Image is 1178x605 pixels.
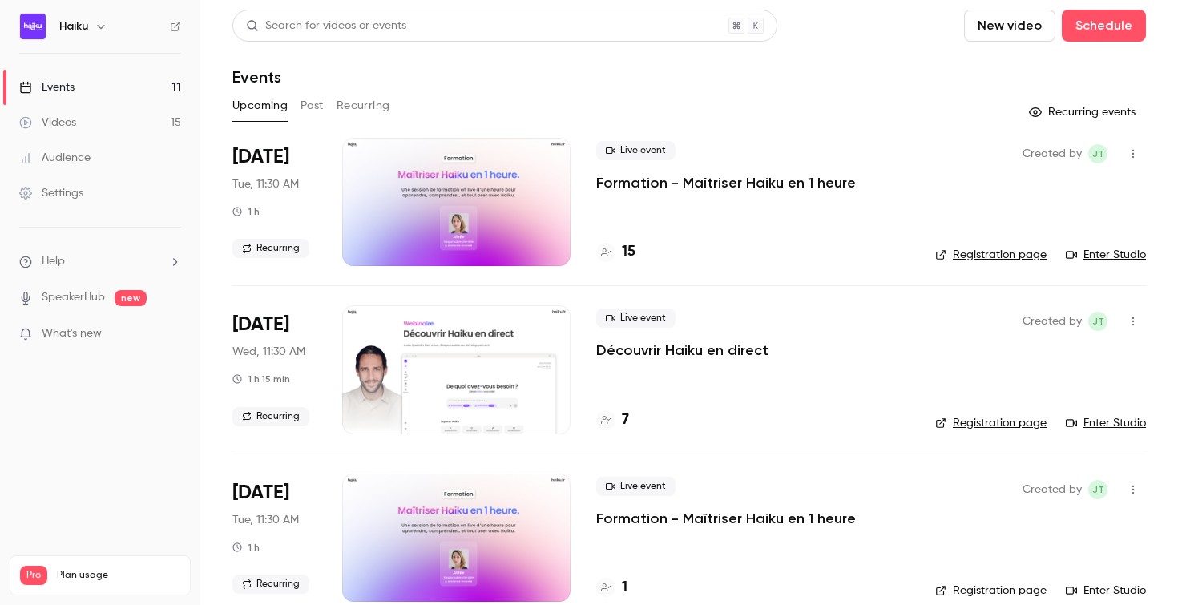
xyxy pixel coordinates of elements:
div: Events [19,79,75,95]
div: Audience [19,150,91,166]
a: Enter Studio [1066,583,1146,599]
button: New video [964,10,1055,42]
h4: 7 [622,409,629,431]
a: Registration page [935,247,1047,263]
li: help-dropdown-opener [19,253,181,270]
h6: Haiku [59,18,88,34]
div: 1 h [232,205,260,218]
span: Tue, 11:30 AM [232,512,299,528]
span: jean Touzet [1088,312,1107,331]
div: 1 h [232,541,260,554]
a: SpeakerHub [42,289,105,306]
button: Recurring events [1022,99,1146,125]
span: Live event [596,309,676,328]
span: Created by [1023,480,1082,499]
span: jean Touzet [1088,144,1107,163]
span: [DATE] [232,480,289,506]
a: Enter Studio [1066,247,1146,263]
span: Created by [1023,144,1082,163]
a: Formation - Maîtriser Haiku en 1 heure [596,173,856,192]
h1: Events [232,67,281,87]
a: Registration page [935,583,1047,599]
a: Enter Studio [1066,415,1146,431]
div: Search for videos or events [246,18,406,34]
span: [DATE] [232,144,289,170]
span: Live event [596,477,676,496]
span: Help [42,253,65,270]
span: new [115,290,147,306]
span: jean Touzet [1088,480,1107,499]
a: Découvrir Haiku en direct [596,341,769,360]
div: Oct 14 Tue, 11:30 AM (Europe/Paris) [232,138,317,266]
button: Schedule [1062,10,1146,42]
span: Pro [20,566,47,585]
span: [DATE] [232,312,289,337]
span: Plan usage [57,569,180,582]
button: Upcoming [232,93,288,119]
a: 15 [596,241,635,263]
span: Recurring [232,575,309,594]
h4: 15 [622,241,635,263]
span: jT [1092,144,1104,163]
span: What's new [42,325,102,342]
span: jT [1092,312,1104,331]
h4: 1 [622,577,627,599]
button: Past [301,93,324,119]
iframe: Noticeable Trigger [162,327,181,341]
div: Settings [19,185,83,201]
span: Created by [1023,312,1082,331]
a: Registration page [935,415,1047,431]
span: Tue, 11:30 AM [232,176,299,192]
img: Haiku [20,14,46,39]
button: Recurring [337,93,390,119]
div: Oct 15 Wed, 11:30 AM (Europe/Paris) [232,305,317,434]
span: jT [1092,480,1104,499]
span: Recurring [232,407,309,426]
span: Live event [596,141,676,160]
span: Wed, 11:30 AM [232,344,305,360]
a: Formation - Maîtriser Haiku en 1 heure [596,509,856,528]
div: 1 h 15 min [232,373,290,385]
div: Videos [19,115,76,131]
div: Oct 21 Tue, 11:30 AM (Europe/Paris) [232,474,317,602]
span: Recurring [232,239,309,258]
a: 1 [596,577,627,599]
a: 7 [596,409,629,431]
